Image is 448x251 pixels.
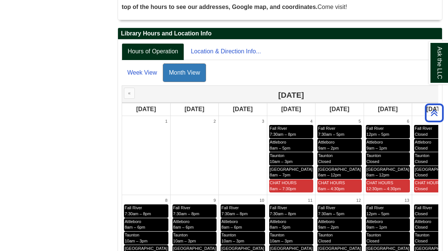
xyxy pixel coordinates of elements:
[318,205,361,211] div: Fall River
[318,180,361,186] div: CHAT HOURS
[318,239,331,243] span: Closed
[172,118,217,125] div: 2
[367,132,389,137] span: 12pm – 5pm
[125,219,168,225] div: Attleboro
[270,219,313,225] div: Attleboro
[163,64,205,82] a: Month View
[219,103,267,116] th: [DATE]
[415,239,427,243] span: Closed
[118,28,442,40] h2: Library Hours and Location Info
[278,90,304,101] span: [DATE]
[318,132,344,137] span: 7:30am – 5pm
[367,173,389,177] span: 8am – 12pm
[122,64,162,82] a: Week View
[318,211,344,216] span: 7:30am – 5pm
[270,225,290,229] span: 8am – 5pm
[317,118,362,125] div: 5
[415,159,427,164] span: Closed
[415,225,427,229] span: Closed
[269,197,314,204] div: 11
[318,186,344,191] span: 8am – 4:30pm
[270,146,290,150] span: 8am – 5pm
[173,225,194,229] span: 8am – 6pm
[315,103,364,116] th: [DATE]
[270,159,293,164] span: 10am – 3pm
[318,225,339,229] span: 9am – 2pm
[270,126,313,132] div: Fall River
[367,205,410,211] div: Fall River
[221,225,242,229] span: 8am – 6pm
[318,173,341,177] span: 8am – 12pm
[367,159,379,164] span: Closed
[317,197,362,204] div: 12
[221,118,265,125] div: 3
[125,211,151,216] span: 7:30am – 8pm
[124,118,168,125] div: 1
[173,219,216,225] div: Attleboro
[270,139,313,145] div: Attleboro
[221,239,244,243] span: 10am – 3pm
[318,126,361,132] div: Fall River
[221,211,248,216] span: 7:30am – 8pm
[270,239,293,243] span: 10am – 3pm
[221,205,264,211] div: Fall River
[122,43,184,60] a: Hours of Operation
[173,239,196,243] span: 10am – 3pm
[270,132,296,137] span: 7:30am – 8pm
[364,103,412,116] th: [DATE]
[270,232,313,238] div: Taunton
[415,132,427,137] span: Closed
[270,180,313,186] div: CHAT HOURS
[415,173,427,177] span: Closed
[122,103,171,116] th: [DATE]
[415,186,427,191] span: Closed
[125,232,168,238] div: Taunton
[270,211,296,216] span: 7:30am – 8pm
[170,103,219,116] th: [DATE]
[124,197,168,204] div: 8
[125,205,168,211] div: Fall River
[185,43,267,60] a: Location & Direction Info...
[367,219,410,225] div: Attleboro
[367,139,410,145] div: Attleboro
[173,232,216,238] div: Taunton
[221,232,264,238] div: Taunton
[415,146,427,150] span: Closed
[173,211,199,216] span: 7:30am – 8pm
[172,197,217,204] div: 9
[367,180,410,186] div: CHAT HOURS
[318,167,361,173] div: [GEOGRAPHIC_DATA]
[124,88,135,99] button: «
[367,239,379,243] span: Closed
[270,186,296,191] span: 8am – 7:30pm
[366,197,410,204] div: 13
[318,159,331,164] span: Closed
[367,167,410,173] div: [GEOGRAPHIC_DATA]
[367,126,410,132] div: Fall River
[270,167,313,173] div: [GEOGRAPHIC_DATA]
[367,211,389,216] span: 12pm – 5pm
[125,225,145,229] span: 8am – 6pm
[221,219,264,225] div: Attleboro
[125,239,147,243] span: 10am – 3pm
[270,153,313,159] div: Taunton
[173,205,216,211] div: Fall River
[269,118,314,125] div: 4
[221,197,265,204] div: 10
[367,153,410,159] div: Taunton
[267,103,315,116] th: [DATE]
[318,146,339,150] span: 9am – 2pm
[270,173,290,177] span: 8am – 7pm
[415,211,427,216] span: Closed
[367,186,401,191] span: 12:30pm – 4:30pm
[318,153,361,159] div: Taunton
[318,219,361,225] div: Attleboro
[367,232,410,238] div: Taunton
[270,205,313,211] div: Fall River
[318,139,361,145] div: Attleboro
[318,232,361,238] div: Taunton
[422,108,446,118] a: Back to Top
[367,146,387,150] span: 9am – 1pm
[367,225,387,229] span: 9am – 1pm
[366,118,410,125] div: 6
